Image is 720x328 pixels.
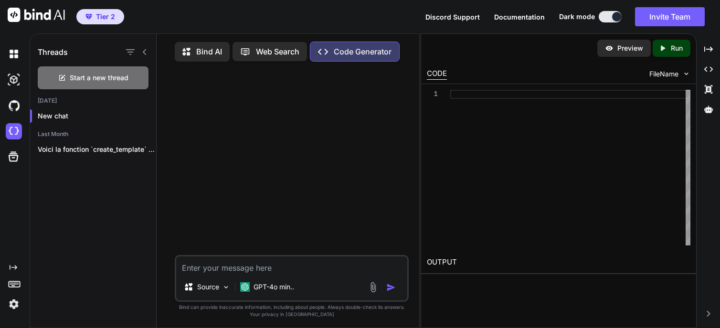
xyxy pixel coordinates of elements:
[425,13,480,21] span: Discord Support
[427,90,438,99] div: 1
[6,72,22,88] img: darkAi-studio
[254,282,294,292] p: GPT-4o min..
[368,282,379,293] img: attachment
[30,97,156,105] h2: [DATE]
[6,296,22,312] img: settings
[559,12,595,21] span: Dark mode
[682,70,690,78] img: chevron down
[6,123,22,139] img: cloudideIcon
[6,97,22,114] img: githubDark
[240,282,250,292] img: GPT-4o mini
[85,14,92,20] img: premium
[30,130,156,138] h2: Last Month
[175,304,409,318] p: Bind can provide inaccurate information, including about people. Always double-check its answers....
[76,9,124,24] button: premiumTier 2
[96,12,115,21] span: Tier 2
[197,282,219,292] p: Source
[649,69,678,79] span: FileName
[494,13,545,21] span: Documentation
[222,283,230,291] img: Pick Models
[256,46,299,57] p: Web Search
[425,12,480,22] button: Discord Support
[617,43,643,53] p: Preview
[38,145,156,154] p: Voici la fonction `create_template` complète mise à...
[38,46,68,58] h1: Threads
[427,68,447,80] div: CODE
[334,46,392,57] p: Code Generator
[8,8,65,22] img: Bind AI
[70,73,128,83] span: Start a new thread
[421,251,696,274] h2: OUTPUT
[494,12,545,22] button: Documentation
[196,46,222,57] p: Bind AI
[605,44,614,53] img: preview
[6,46,22,62] img: darkChat
[635,7,705,26] button: Invite Team
[38,111,156,121] p: New chat
[386,283,396,292] img: icon
[671,43,683,53] p: Run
